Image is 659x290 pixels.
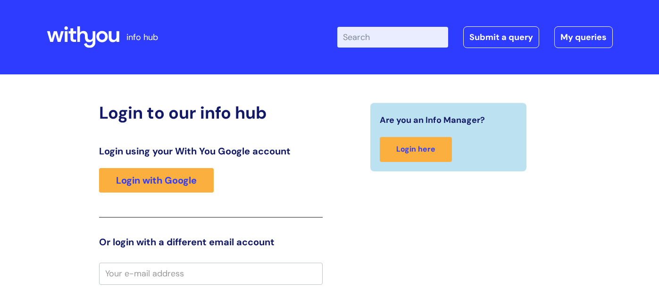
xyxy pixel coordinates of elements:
[99,236,323,248] h3: Or login with a different email account
[380,113,485,128] span: Are you an Info Manager?
[126,30,158,45] p: info hub
[463,26,539,48] a: Submit a query
[554,26,613,48] a: My queries
[99,145,323,157] h3: Login using your With You Google account
[99,168,214,193] a: Login with Google
[380,137,452,162] a: Login here
[337,27,448,48] input: Search
[99,263,323,284] input: Your e-mail address
[99,103,323,123] h2: Login to our info hub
